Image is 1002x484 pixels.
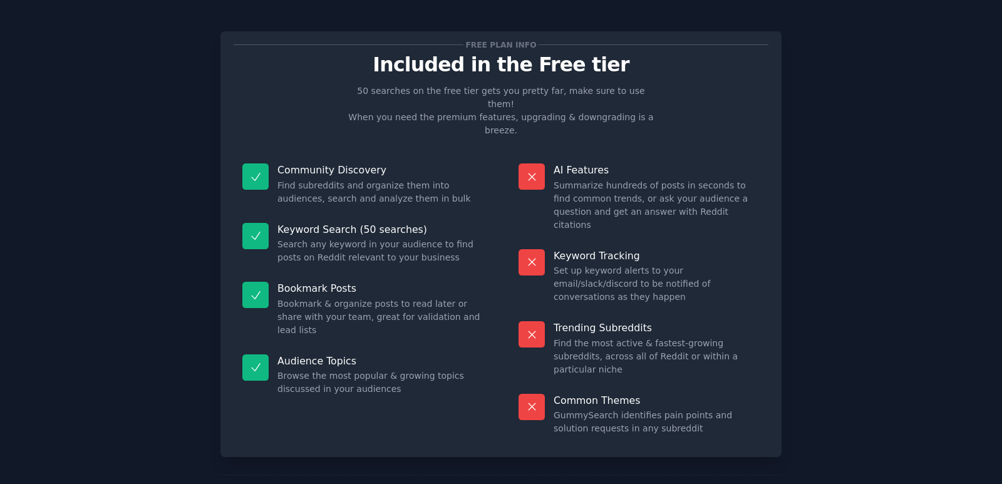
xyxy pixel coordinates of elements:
[277,179,483,205] dd: Find subreddits and organize them into audiences, search and analyze them in bulk
[277,163,483,177] p: Community Discovery
[554,321,760,334] p: Trending Subreddits
[343,85,659,137] p: 50 searches on the free tier gets you pretty far, make sure to use them! When you need the premiu...
[277,238,483,264] dd: Search any keyword in your audience to find posts on Reddit relevant to your business
[554,409,760,435] dd: GummySearch identifies pain points and solution requests in any subreddit
[554,179,760,232] dd: Summarize hundreds of posts in seconds to find common trends, or ask your audience a question and...
[277,369,483,396] dd: Browse the most popular & growing topics discussed in your audiences
[277,282,483,295] p: Bookmark Posts
[463,38,539,51] span: Free plan info
[277,223,483,236] p: Keyword Search (50 searches)
[554,163,760,177] p: AI Features
[234,54,768,76] p: Included in the Free tier
[554,249,760,262] p: Keyword Tracking
[554,337,760,376] dd: Find the most active & fastest-growing subreddits, across all of Reddit or within a particular niche
[554,264,760,304] dd: Set up keyword alerts to your email/slack/discord to be notified of conversations as they happen
[554,394,760,407] p: Common Themes
[277,297,483,337] dd: Bookmark & organize posts to read later or share with your team, great for validation and lead lists
[277,354,483,368] p: Audience Topics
